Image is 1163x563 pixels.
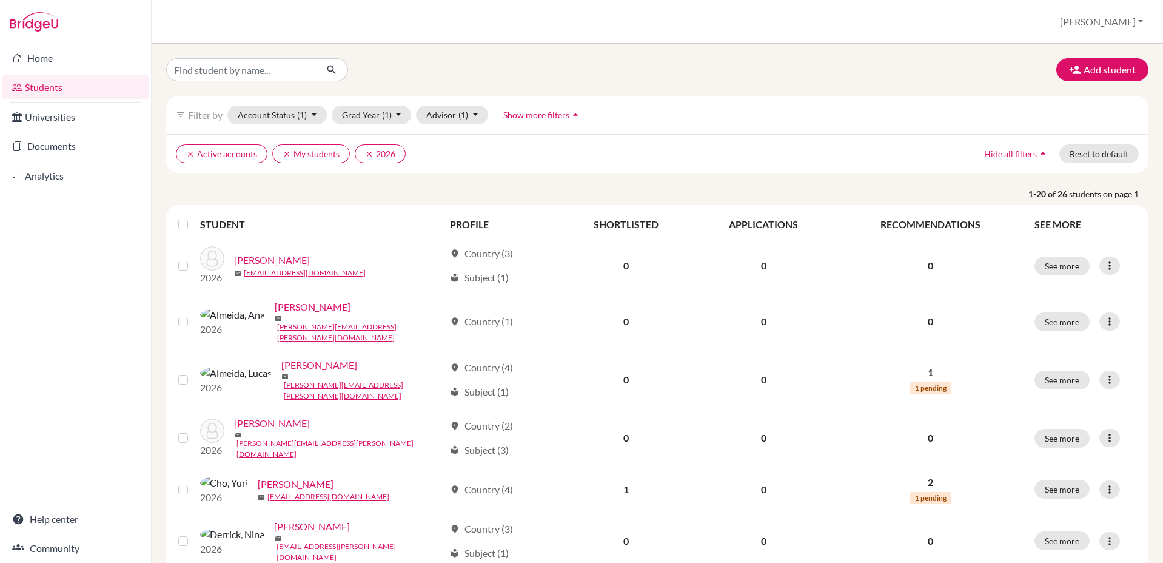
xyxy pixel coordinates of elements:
p: 2026 [200,490,248,505]
p: 2026 [200,443,224,457]
span: location_on [450,363,460,373]
button: See more [1034,312,1090,331]
p: 2 [841,475,1020,490]
a: Universities [2,105,149,129]
span: location_on [450,249,460,258]
button: Add student [1056,58,1148,81]
i: clear [283,150,291,158]
a: [EMAIL_ADDRESS][PERSON_NAME][DOMAIN_NAME] [277,541,444,563]
button: See more [1034,257,1090,275]
a: [PERSON_NAME] [274,519,350,534]
p: 0 [841,258,1020,273]
img: Brewer, Adeline [200,419,224,443]
div: Country (3) [450,522,513,536]
span: mail [234,431,241,439]
div: Subject (3) [450,443,509,457]
button: Account Status(1) [227,106,327,124]
span: mail [258,494,265,501]
i: clear [365,150,374,158]
a: Home [2,46,149,70]
i: arrow_drop_up [1037,147,1049,160]
span: students on page 1 [1069,187,1148,200]
p: 0 [841,314,1020,329]
a: Help center [2,507,149,531]
div: Country (3) [450,246,513,261]
span: mail [281,373,289,380]
td: 0 [693,467,834,512]
td: 0 [559,351,693,409]
i: clear [186,150,195,158]
input: Find student by name... [166,58,317,81]
span: mail [234,270,241,277]
span: mail [275,315,282,322]
a: [PERSON_NAME][EMAIL_ADDRESS][PERSON_NAME][DOMAIN_NAME] [277,322,444,343]
button: Show more filtersarrow_drop_up [493,106,592,124]
a: [EMAIL_ADDRESS][DOMAIN_NAME] [267,491,389,502]
a: [PERSON_NAME] [281,358,357,373]
a: [PERSON_NAME] [234,416,310,431]
button: Advisor(1) [416,106,488,124]
td: 0 [559,409,693,467]
i: filter_list [176,110,186,120]
button: clearMy students [272,144,350,163]
img: Almeida, Lucas [200,366,272,380]
td: 0 [693,239,834,292]
p: 0 [841,431,1020,445]
div: Country (1) [450,314,513,329]
div: Country (4) [450,482,513,497]
button: See more [1034,531,1090,550]
strong: 1-20 of 26 [1028,187,1069,200]
a: [PERSON_NAME] [275,300,350,314]
div: Subject (1) [450,385,509,399]
span: Show more filters [503,110,569,120]
span: 1 pending [910,382,951,394]
span: (1) [458,110,468,120]
a: [PERSON_NAME][EMAIL_ADDRESS][PERSON_NAME][DOMAIN_NAME] [236,438,444,460]
td: 0 [559,292,693,351]
img: Bridge-U [10,12,58,32]
p: 2026 [200,322,265,337]
span: location_on [450,485,460,494]
button: See more [1034,429,1090,448]
span: local_library [450,273,460,283]
div: Subject (1) [450,546,509,561]
th: PROFILE [443,210,559,239]
img: Almeida, Ana [200,308,265,322]
i: arrow_drop_up [569,109,581,121]
span: mail [274,534,281,542]
span: 1 pending [910,492,951,504]
td: 0 [693,409,834,467]
span: (1) [382,110,392,120]
button: Hide all filtersarrow_drop_up [974,144,1059,163]
th: SHORTLISTED [559,210,693,239]
td: 0 [559,239,693,292]
span: local_library [450,548,460,558]
div: Country (2) [450,419,513,433]
span: (1) [297,110,307,120]
p: 0 [841,534,1020,548]
a: [PERSON_NAME][EMAIL_ADDRESS][PERSON_NAME][DOMAIN_NAME] [284,380,444,402]
img: Cho, Yuri [200,476,248,490]
button: See more [1034,480,1090,499]
p: 2026 [200,542,264,556]
button: Grad Year(1) [332,106,412,124]
a: Documents [2,134,149,158]
p: 1 [841,365,1020,380]
img: Derrick, Nina [200,527,264,542]
th: RECOMMENDATIONS [834,210,1027,239]
span: location_on [450,317,460,326]
span: local_library [450,445,460,455]
a: Analytics [2,164,149,188]
span: Filter by [188,109,223,121]
th: APPLICATIONS [693,210,834,239]
th: STUDENT [200,210,443,239]
span: local_library [450,387,460,397]
img: Agulto, Bianca [200,246,224,271]
th: SEE MORE [1027,210,1144,239]
a: [PERSON_NAME] [234,253,310,268]
button: clearActive accounts [176,144,267,163]
button: Reset to default [1059,144,1139,163]
span: location_on [450,421,460,431]
button: See more [1034,371,1090,389]
p: 2026 [200,380,272,395]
